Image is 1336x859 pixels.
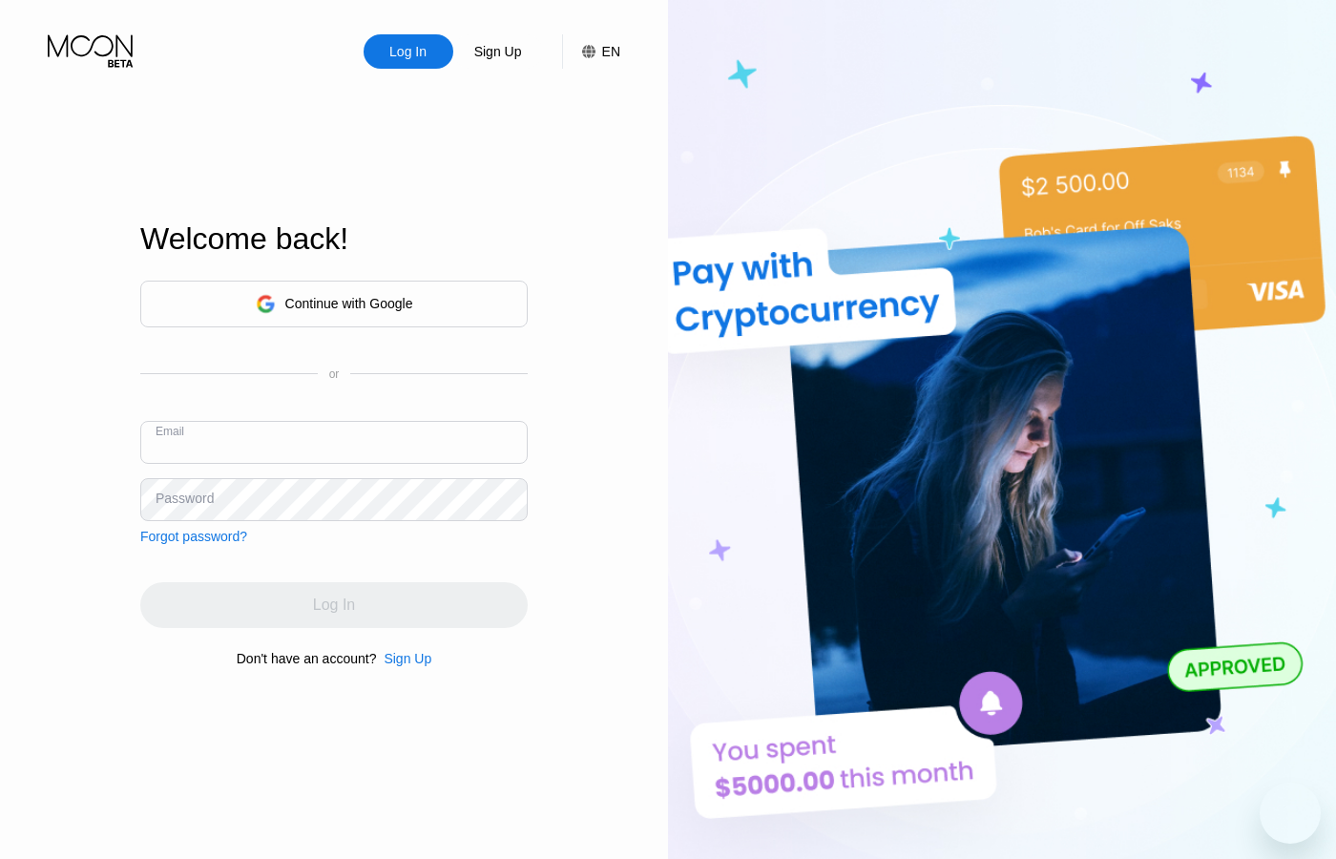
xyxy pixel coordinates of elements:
[602,44,620,59] div: EN
[376,651,431,666] div: Sign Up
[384,651,431,666] div: Sign Up
[285,296,413,311] div: Continue with Google
[329,367,340,381] div: or
[387,42,428,61] div: Log In
[156,425,184,438] div: Email
[140,529,247,544] div: Forgot password?
[140,221,528,257] div: Welcome back!
[156,491,214,506] div: Password
[453,34,543,69] div: Sign Up
[1260,783,1321,844] iframe: Button to launch messaging window
[562,34,620,69] div: EN
[140,281,528,327] div: Continue with Google
[364,34,453,69] div: Log In
[237,651,377,666] div: Don't have an account?
[472,42,524,61] div: Sign Up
